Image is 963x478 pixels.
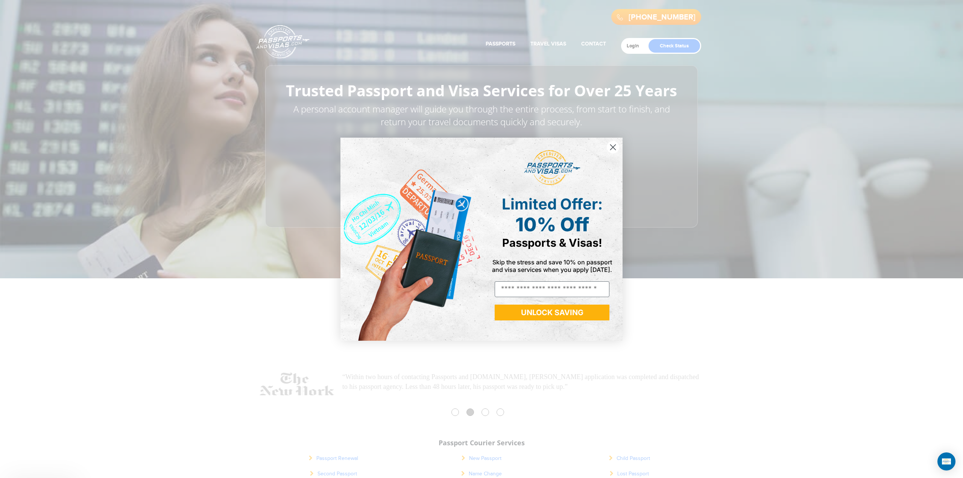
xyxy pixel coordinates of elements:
span: Skip the stress and save 10% on passport and visa services when you apply [DATE]. [492,258,612,273]
img: de9cda0d-0715-46ca-9a25-073762a91ba7.png [340,138,481,341]
span: Limited Offer: [502,195,603,213]
button: UNLOCK SAVING [495,305,609,320]
span: Passports & Visas! [502,236,602,249]
button: Close dialog [606,141,620,154]
span: 10% Off [515,213,589,236]
img: passports and visas [524,150,580,185]
div: Open Intercom Messenger [937,452,955,470]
